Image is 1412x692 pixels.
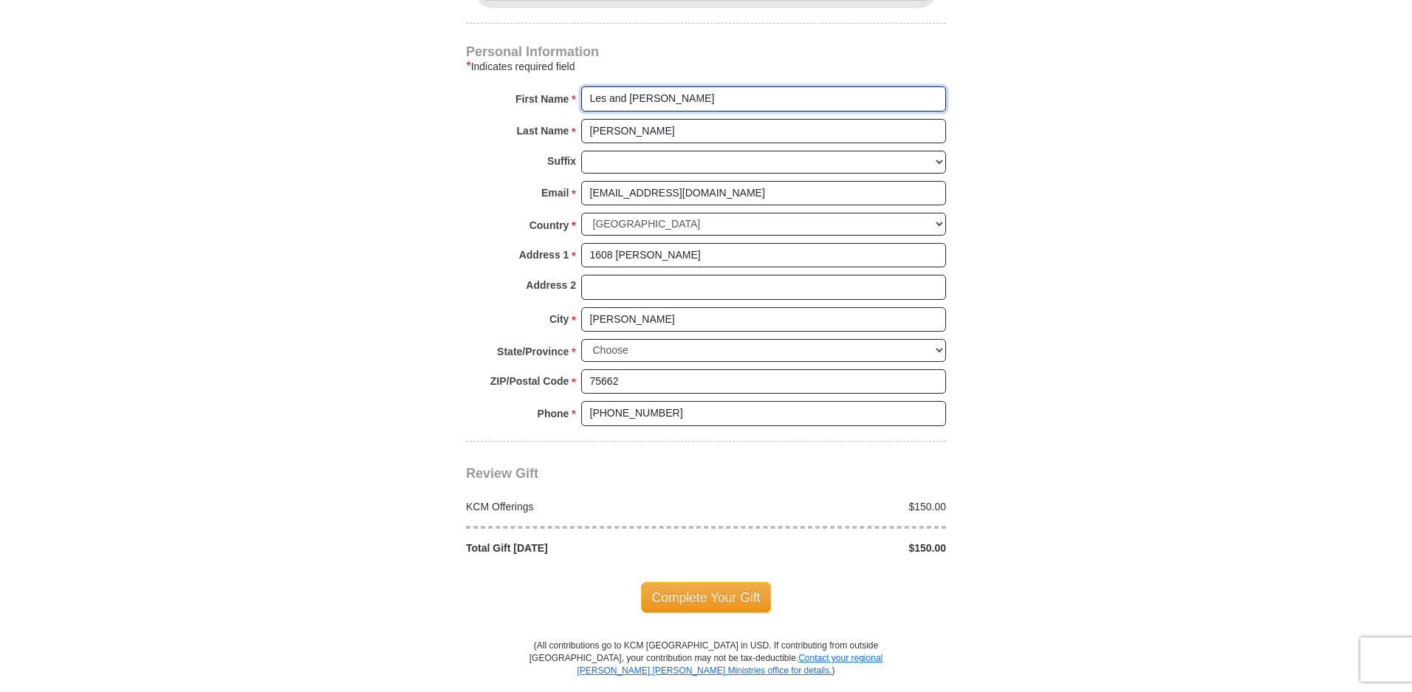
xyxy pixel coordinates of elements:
strong: Address 2 [526,275,576,295]
strong: Address 1 [519,244,569,265]
div: KCM Offerings [459,499,707,514]
div: Indicates required field [466,58,946,75]
strong: ZIP/Postal Code [490,371,569,391]
span: Review Gift [466,466,538,481]
span: Complete Your Gift [641,582,772,613]
div: $150.00 [706,499,954,514]
div: $150.00 [706,541,954,555]
strong: Last Name [517,120,569,141]
strong: Country [529,215,569,236]
strong: First Name [515,89,569,109]
h4: Personal Information [466,46,946,58]
strong: State/Province [497,341,569,362]
div: Total Gift [DATE] [459,541,707,555]
strong: Suffix [547,151,576,171]
strong: Email [541,182,569,203]
strong: Phone [538,403,569,424]
strong: City [549,309,569,329]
